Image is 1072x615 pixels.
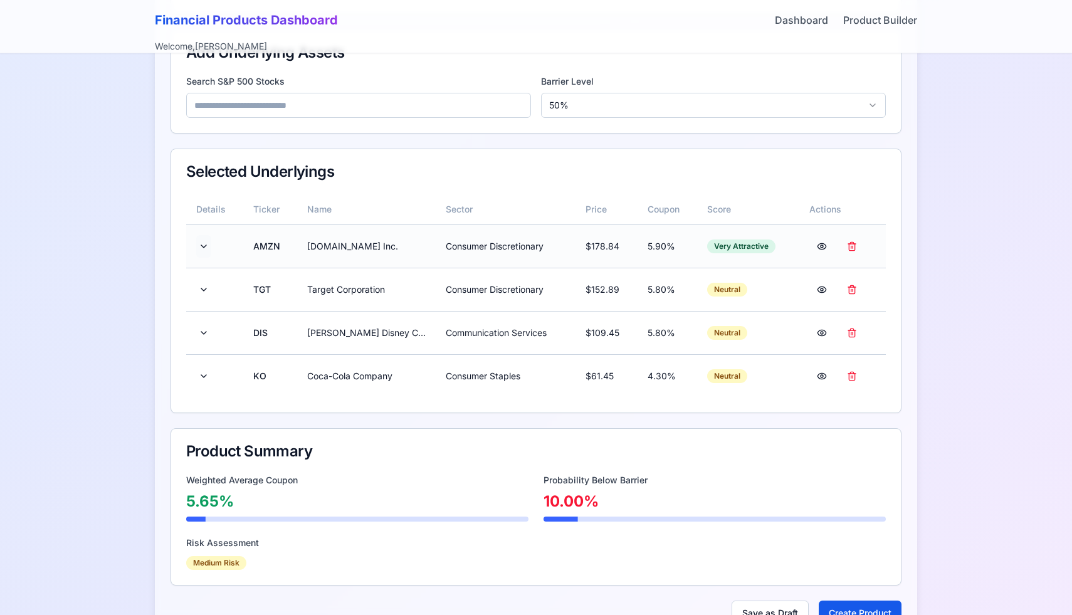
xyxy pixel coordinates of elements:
[707,326,747,340] div: Neutral
[436,354,575,397] td: Consumer Staples
[707,239,775,253] div: Very Attractive
[638,224,698,268] td: 5.90 %
[638,311,698,354] td: 5.80 %
[186,444,886,459] div: Product Summary
[297,268,436,311] td: Target Corporation
[436,194,575,224] th: Sector
[297,311,436,354] td: [PERSON_NAME] Disney Company
[243,311,297,354] td: DIS
[638,354,698,397] td: 4.30 %
[186,45,886,60] div: Add Underlying Assets
[186,556,246,570] div: Medium Risk
[575,311,638,354] td: $ 109.45
[697,194,799,224] th: Score
[544,474,886,486] div: Probability Below Barrier
[155,40,267,53] div: Welcome, [PERSON_NAME]
[575,194,638,224] th: Price
[243,224,297,268] td: AMZN
[436,224,575,268] td: Consumer Discretionary
[297,224,436,268] td: [DOMAIN_NAME] Inc.
[186,474,528,486] div: Weighted Average Coupon
[638,268,698,311] td: 5.80 %
[544,491,886,512] div: 10.00 %
[186,537,886,549] div: Risk Assessment
[707,369,747,383] div: Neutral
[436,268,575,311] td: Consumer Discretionary
[186,491,528,512] div: 5.65 %
[155,11,338,29] h1: Financial Products Dashboard
[186,75,531,88] label: Search S&P 500 Stocks
[541,75,886,88] label: Barrier Level
[186,194,243,224] th: Details
[775,13,828,28] a: Dashboard
[638,194,698,224] th: Coupon
[243,354,297,397] td: KO
[575,224,638,268] td: $ 178.84
[575,268,638,311] td: $ 152.89
[707,283,747,297] div: Neutral
[436,311,575,354] td: Communication Services
[843,13,917,28] a: Product Builder
[297,354,436,397] td: Coca-Cola Company
[186,164,886,179] div: Selected Underlyings
[799,194,886,224] th: Actions
[243,194,297,224] th: Ticker
[297,194,436,224] th: Name
[243,268,297,311] td: TGT
[575,354,638,397] td: $ 61.45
